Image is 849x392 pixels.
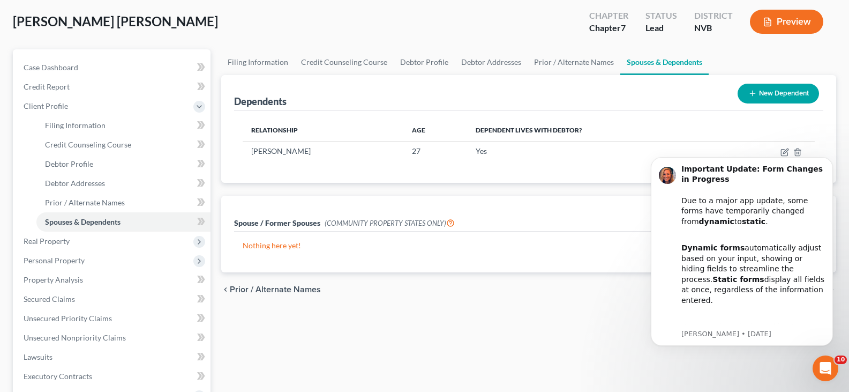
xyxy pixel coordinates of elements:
p: Message from Kelly, sent 2d ago [47,188,190,198]
span: Real Property [24,236,70,246]
iframe: Intercom notifications message [635,141,849,363]
td: 27 [403,141,467,161]
div: Chapter [589,22,628,34]
a: Credit Report [15,77,211,97]
span: [PERSON_NAME] [PERSON_NAME] [13,13,218,29]
a: Unsecured Priority Claims [15,309,211,328]
td: Yes [467,141,725,161]
th: Dependent lives with debtor? [467,120,725,141]
span: (COMMUNITY PROPERTY STATES ONLY) [325,219,455,227]
span: Prior / Alternate Names [230,285,321,294]
span: Personal Property [24,256,85,265]
a: Credit Counseling Course [295,49,394,75]
a: Debtor Addresses [36,174,211,193]
a: Spouses & Dependents [620,49,709,75]
span: Unsecured Priority Claims [24,314,112,323]
span: Unsecured Nonpriority Claims [24,333,126,342]
div: Our team is actively working to re-integrate dynamic functionality and expects to have it restore... [47,171,190,255]
p: Nothing here yet! [243,240,815,251]
a: Prior / Alternate Names [528,49,620,75]
span: Executory Contracts [24,372,92,381]
div: District [694,10,733,22]
span: Filing Information [45,121,106,130]
span: Lawsuits [24,352,52,361]
a: Filing Information [36,116,211,135]
a: Prior / Alternate Names [36,193,211,212]
a: Debtor Addresses [455,49,528,75]
div: NVB [694,22,733,34]
div: Dependents [234,95,287,108]
div: Chapter [589,10,628,22]
a: Credit Counseling Course [36,135,211,154]
a: Case Dashboard [15,58,211,77]
span: Debtor Addresses [45,179,105,188]
span: Spouses & Dependents [45,217,121,226]
div: Lead [645,22,677,34]
iframe: Intercom live chat [813,356,838,381]
button: chevron_left Prior / Alternate Names [221,285,321,294]
div: Status [645,10,677,22]
a: Executory Contracts [15,367,211,386]
a: Debtor Profile [394,49,455,75]
a: Spouses & Dependents [36,212,211,232]
span: 10 [835,356,847,364]
td: [PERSON_NAME] [243,141,403,161]
span: Credit Report [24,82,70,91]
a: Debtor Profile [36,154,211,174]
a: Property Analysis [15,270,211,290]
a: Lawsuits [15,347,211,367]
span: Case Dashboard [24,63,78,72]
a: Filing Information [221,49,295,75]
span: Property Analysis [24,275,83,284]
span: Client Profile [24,101,68,110]
span: Debtor Profile [45,159,93,168]
span: Prior / Alternate Names [45,198,125,207]
th: Relationship [243,120,403,141]
a: Secured Claims [15,290,211,309]
a: Unsecured Nonpriority Claims [15,328,211,347]
span: Credit Counseling Course [45,140,131,149]
span: 7 [621,23,626,33]
span: Secured Claims [24,294,75,304]
span: Spouse / Former Spouses [234,218,320,227]
i: chevron_left [221,285,230,294]
th: Age [403,120,467,141]
button: Preview [750,10,823,34]
button: New Dependent [738,84,819,103]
